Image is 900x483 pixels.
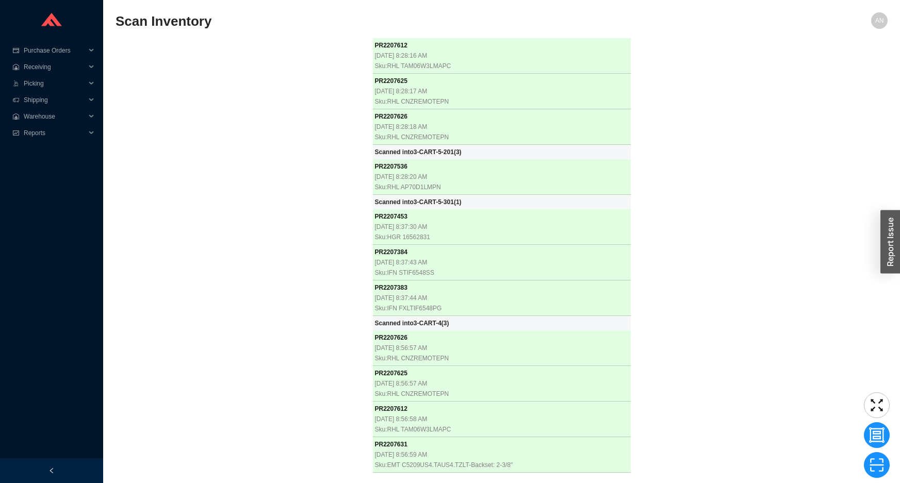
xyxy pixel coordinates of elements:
[375,414,629,424] div: [DATE] 8:56:58 AM
[864,457,889,473] span: scan
[375,161,629,172] div: PR 2207536
[375,86,629,96] div: [DATE] 8:28:17 AM
[375,232,629,242] div: Sku: HGR 16562831
[375,353,629,363] div: Sku: RHL CNZREMOTEPN
[375,172,629,182] div: [DATE] 8:28:20 AM
[375,404,629,414] div: PR 2207612
[864,397,889,413] span: fullscreen
[375,182,629,192] div: Sku: RHL AP70D1LMPN
[375,61,629,71] div: Sku: RHL TAM06W3LMAPC
[375,318,629,328] div: Scanned into 3-CART-4 ( 3 )
[375,449,629,460] div: [DATE] 8:56:59 AM
[375,122,629,132] div: [DATE] 8:28:18 AM
[24,125,86,141] span: Reports
[24,59,86,75] span: Receiving
[375,51,629,61] div: [DATE] 8:28:16 AM
[875,12,884,29] span: AN
[375,389,629,399] div: Sku: RHL CNZREMOTEPN
[375,222,629,232] div: [DATE] 8:37:30 AM
[864,452,890,478] button: scan
[375,282,629,293] div: PR 2207383
[864,422,890,448] button: group
[24,92,86,108] span: Shipping
[375,460,629,470] div: Sku: EMT C5209US4.TAUS4.TZLT-Backset: 2-3/8"
[116,12,695,30] h2: Scan Inventory
[24,108,86,125] span: Warehouse
[375,111,629,122] div: PR 2207626
[375,40,629,51] div: PR 2207612
[12,130,20,136] span: fund
[864,392,890,418] button: fullscreen
[375,343,629,353] div: [DATE] 8:56:57 AM
[375,424,629,435] div: Sku: RHL TAM06W3LMAPC
[12,47,20,54] span: credit-card
[24,42,86,59] span: Purchase Orders
[375,368,629,378] div: PR 2207625
[375,332,629,343] div: PR 2207626
[375,293,629,303] div: [DATE] 8:37:44 AM
[375,378,629,389] div: [DATE] 8:56:57 AM
[375,197,629,207] div: Scanned into 3-CART-5-301 ( 1 )
[375,303,629,313] div: Sku: IFN FXLTIF6548PG
[864,427,889,443] span: group
[375,268,629,278] div: Sku: IFN STIF6548SS
[375,147,629,157] div: Scanned into 3-CART-5-201 ( 3 )
[48,468,55,474] span: left
[375,247,629,257] div: PR 2207384
[375,257,629,268] div: [DATE] 8:37:43 AM
[375,439,629,449] div: PR 2207631
[375,76,629,86] div: PR 2207625
[24,75,86,92] span: Picking
[375,211,629,222] div: PR 2207453
[375,132,629,142] div: Sku: RHL CNZREMOTEPN
[375,96,629,107] div: Sku: RHL CNZREMOTEPN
